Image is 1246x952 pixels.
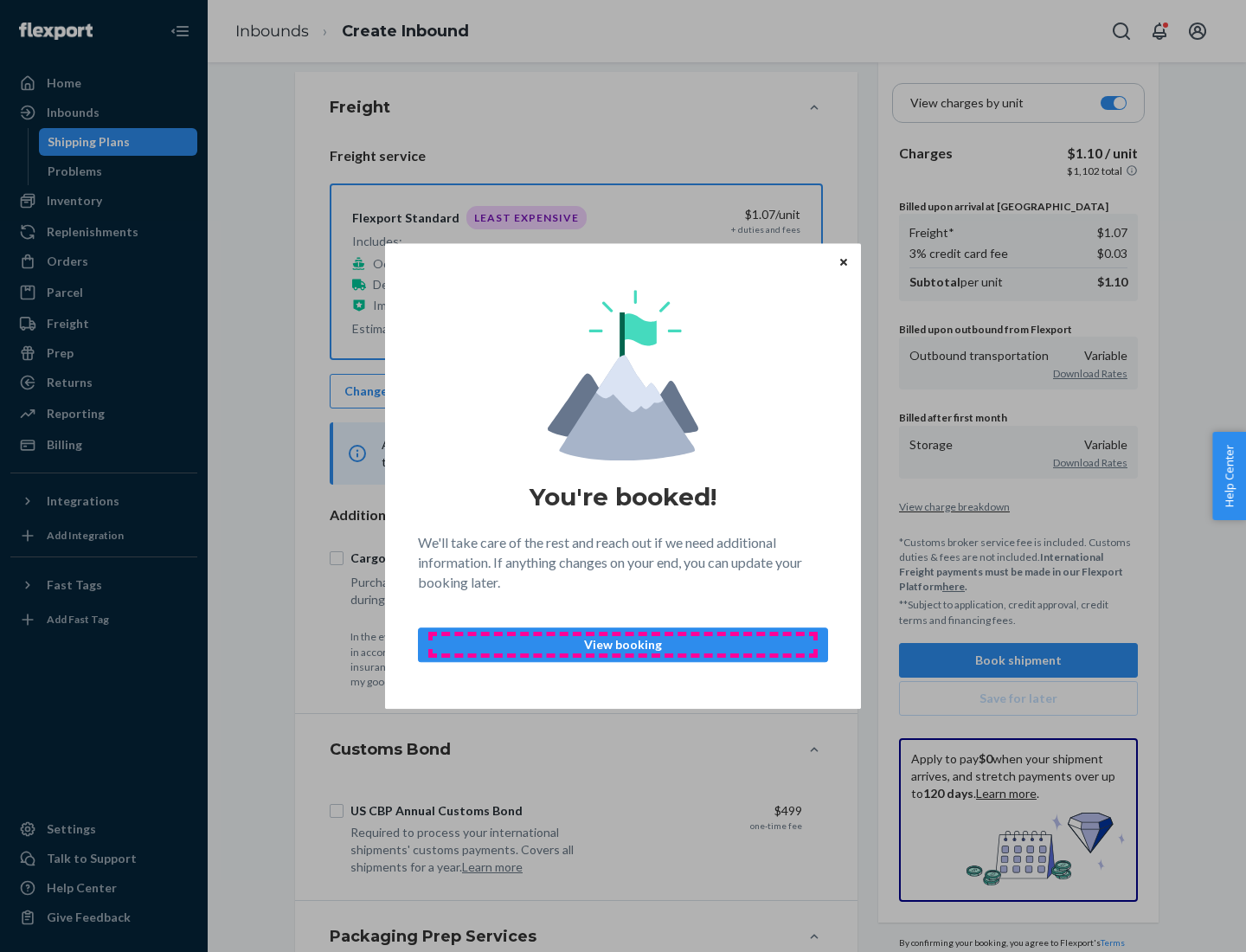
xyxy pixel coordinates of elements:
p: View booking [433,636,813,653]
img: svg+xml,%3Csvg%20viewBox%3D%220%200%20174%20197%22%20fill%3D%22none%22%20xmlns%3D%22http%3A%2F%2F... [548,290,698,460]
button: Close [835,252,852,271]
h1: You're booked! [530,481,716,512]
button: View booking [418,627,828,662]
p: We'll take care of the rest and reach out if we need additional information. If anything changes ... [418,533,828,593]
